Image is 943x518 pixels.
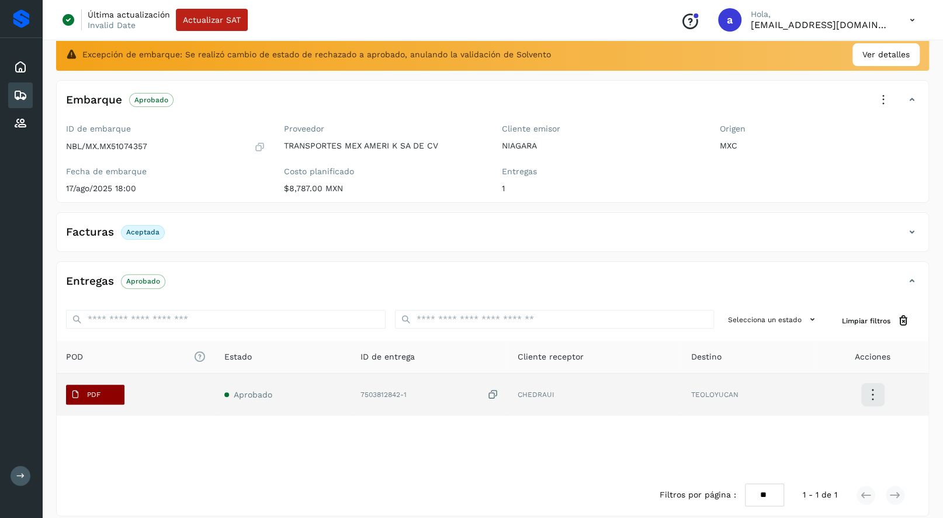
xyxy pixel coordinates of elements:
[66,167,265,177] label: Fecha de embarque
[57,271,928,301] div: EntregasAprobado
[8,54,33,80] div: Inicio
[8,110,33,136] div: Proveedores
[284,141,483,151] p: TRANSPORTES MEX AMERI K SA DE CV
[360,389,498,401] div: 7503812842-1
[855,351,890,363] span: Acciones
[57,90,928,119] div: EmbarqueAprobado
[66,351,206,363] span: POD
[751,9,891,19] p: Hola,
[508,374,682,416] td: CHEDRAUI
[66,184,265,194] p: 17/ago/2025 18:00
[8,82,33,108] div: Embarques
[126,277,160,285] p: Aprobado
[751,19,891,30] p: aremartinez@niagarawater.com
[862,49,910,61] span: Ver detalles
[842,316,890,326] span: Limpiar filtros
[183,16,241,24] span: Actualizar SAT
[66,124,265,134] label: ID de embarque
[134,96,168,104] p: Aprobado
[176,9,248,31] button: Actualizar SAT
[502,184,701,194] p: 1
[833,310,919,331] button: Limpiar filtros
[82,49,551,61] span: Excepción de embarque: Se realizó cambio de estado de rechazado a aprobado, anulando la validació...
[284,124,483,134] label: Proveedor
[224,351,252,363] span: Estado
[518,351,584,363] span: Cliente receptor
[57,222,928,251] div: FacturasAceptada
[234,390,272,399] span: Aprobado
[126,228,160,236] p: Aceptada
[66,141,147,151] p: NBL/MX.MX51074357
[502,167,701,177] label: Entregas
[87,391,100,399] p: PDF
[659,489,736,501] span: Filtros por página :
[284,184,483,194] p: $8,787.00 MXN
[720,124,919,134] label: Origen
[88,20,136,30] p: Invalid Date
[803,489,837,501] span: 1 - 1 de 1
[502,141,701,151] p: NIAGARA
[360,351,415,363] span: ID de entrega
[682,374,817,416] td: TEOLOYUCAN
[66,94,122,107] h4: Embarque
[720,141,919,151] p: MXC
[691,351,722,363] span: Destino
[66,385,124,405] button: PDF
[88,9,170,20] p: Última actualización
[502,124,701,134] label: Cliente emisor
[66,226,114,239] h4: Facturas
[284,167,483,177] label: Costo planificado
[723,310,823,329] button: Selecciona un estado
[66,275,114,288] h4: Entregas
